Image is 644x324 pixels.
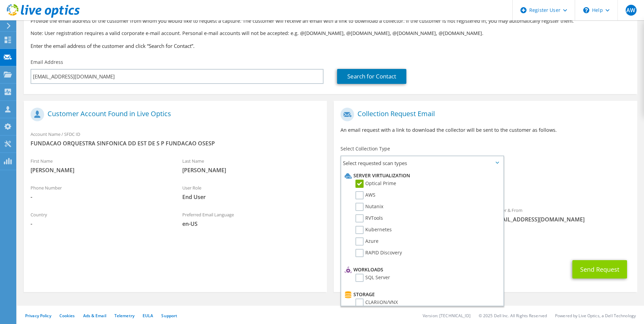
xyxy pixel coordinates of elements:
a: Telemetry [114,313,134,319]
a: EULA [143,313,153,319]
label: SQL Server [355,274,390,282]
li: © 2025 Dell Inc. All Rights Reserved [479,313,547,319]
div: Phone Number [24,181,176,204]
label: Optical Prime [355,180,396,188]
span: AW [626,5,637,16]
li: Storage [343,290,499,299]
label: RAPID Discovery [355,249,402,257]
li: Version: [TECHNICAL_ID] [423,313,471,319]
a: Privacy Policy [25,313,51,319]
label: RVTools [355,214,383,222]
label: CLARiiON/VNX [355,299,398,307]
p: Note: User registration requires a valid corporate e-mail account. Personal e-mail accounts will ... [31,30,630,37]
span: [PERSON_NAME] [31,166,169,174]
label: Select Collection Type [341,145,390,152]
div: Last Name [176,154,327,177]
div: First Name [24,154,176,177]
label: Email Address [31,59,63,66]
a: Cookies [59,313,75,319]
div: Preferred Email Language [176,208,327,231]
span: Select requested scan types [341,156,503,170]
li: Workloads [343,266,499,274]
p: An email request with a link to download the collector will be sent to the customer as follows. [341,126,630,134]
p: Provide the email address of the customer from whom you would like to request a capture. The cust... [31,17,630,25]
button: Send Request [572,260,627,278]
div: Country [24,208,176,231]
div: Sender & From [485,203,637,227]
a: Support [161,313,177,319]
div: Account Name / SFDC ID [24,127,327,150]
div: User Role [176,181,327,204]
li: Powered by Live Optics, a Dell Technology [555,313,636,319]
span: - [31,220,169,228]
h3: Enter the email address of the customer and click “Search for Contact”. [31,42,630,50]
span: [PERSON_NAME] [182,166,320,174]
svg: \n [583,7,589,13]
div: CC & Reply To [334,230,637,253]
h1: Collection Request Email [341,108,627,121]
label: Kubernetes [355,226,392,234]
span: FUNDACAO ORQUESTRA SINFONICA DD EST DE S P FUNDACAO OSESP [31,140,320,147]
span: [EMAIL_ADDRESS][DOMAIN_NAME] [492,216,630,223]
label: AWS [355,191,375,199]
label: Nutanix [355,203,383,211]
div: Requested Collections [334,173,637,200]
h1: Customer Account Found in Live Optics [31,108,317,121]
span: en-US [182,220,320,228]
a: Ads & Email [83,313,106,319]
div: To [334,203,485,227]
label: Azure [355,237,379,246]
span: End User [182,193,320,201]
li: Server Virtualization [343,172,499,180]
a: Search for Contact [337,69,406,84]
span: - [31,193,169,201]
